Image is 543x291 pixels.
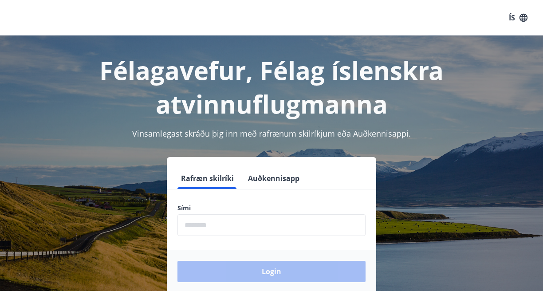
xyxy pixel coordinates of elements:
[504,10,532,26] button: ÍS
[177,204,366,212] label: Sími
[177,168,237,189] button: Rafræn skilríki
[132,128,411,139] span: Vinsamlegast skráðu þig inn með rafrænum skilríkjum eða Auðkennisappi.
[244,168,303,189] button: Auðkennisapp
[11,53,532,121] h1: Félagavefur, Félag íslenskra atvinnuflugmanna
